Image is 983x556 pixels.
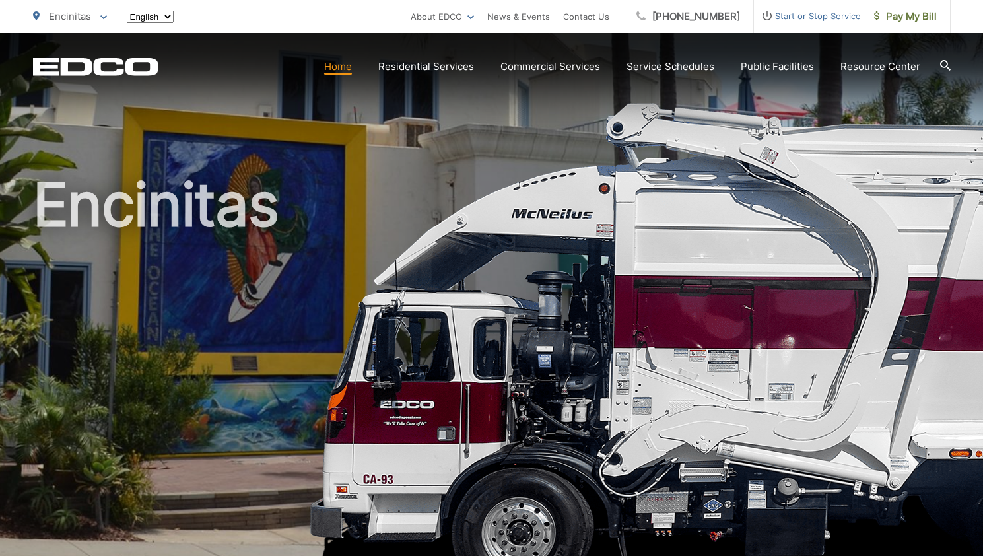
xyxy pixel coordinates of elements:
[500,59,600,75] a: Commercial Services
[33,57,158,76] a: EDCD logo. Return to the homepage.
[741,59,814,75] a: Public Facilities
[127,11,174,23] select: Select a language
[627,59,714,75] a: Service Schedules
[324,59,352,75] a: Home
[487,9,550,24] a: News & Events
[874,9,937,24] span: Pay My Bill
[411,9,474,24] a: About EDCO
[49,10,91,22] span: Encinitas
[840,59,920,75] a: Resource Center
[563,9,609,24] a: Contact Us
[378,59,474,75] a: Residential Services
